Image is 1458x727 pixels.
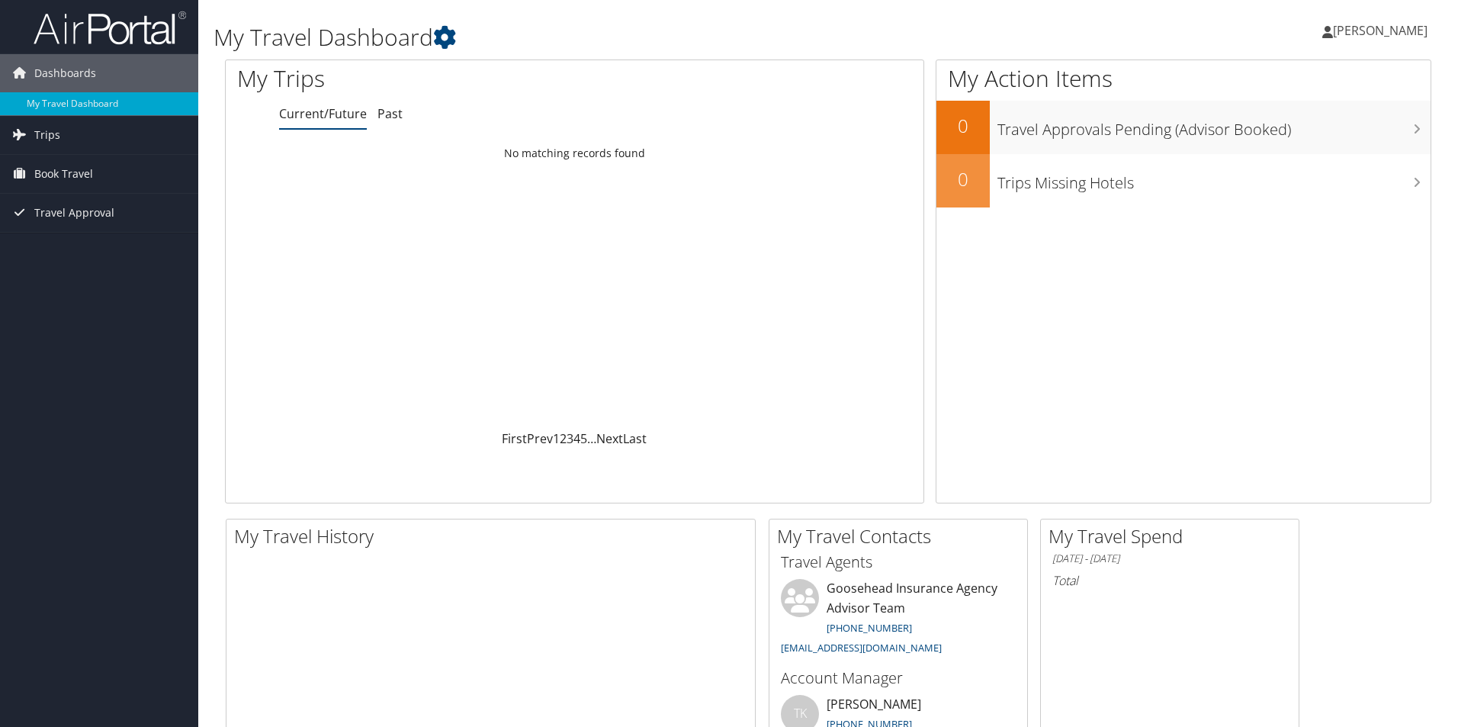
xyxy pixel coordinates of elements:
h1: My Action Items [936,63,1431,95]
h3: Trips Missing Hotels [997,165,1431,194]
span: Book Travel [34,155,93,193]
a: 0Trips Missing Hotels [936,154,1431,207]
h1: My Trips [237,63,621,95]
a: First [502,430,527,447]
a: 0Travel Approvals Pending (Advisor Booked) [936,101,1431,154]
span: [PERSON_NAME] [1333,22,1427,39]
a: 1 [553,430,560,447]
a: 3 [567,430,573,447]
h2: 0 [936,166,990,192]
span: Travel Approval [34,194,114,232]
a: 5 [580,430,587,447]
td: No matching records found [226,140,923,167]
a: Prev [527,430,553,447]
h6: [DATE] - [DATE] [1052,552,1287,566]
a: 4 [573,430,580,447]
a: Next [596,430,623,447]
a: [PERSON_NAME] [1322,8,1443,53]
a: Last [623,430,647,447]
a: 2 [560,430,567,447]
a: Past [377,105,403,122]
h3: Travel Agents [781,552,1016,573]
h2: 0 [936,113,990,139]
img: airportal-logo.png [34,10,186,46]
span: Trips [34,116,60,154]
h6: Total [1052,572,1287,589]
a: Current/Future [279,105,367,122]
a: [EMAIL_ADDRESS][DOMAIN_NAME] [781,641,942,655]
h3: Account Manager [781,667,1016,689]
li: Goosehead Insurance Agency Advisor Team [773,579,1023,661]
span: … [587,430,596,447]
h2: My Travel Contacts [777,523,1027,549]
h1: My Travel Dashboard [214,21,1033,53]
h3: Travel Approvals Pending (Advisor Booked) [997,111,1431,140]
a: [PHONE_NUMBER] [827,621,912,635]
h2: My Travel History [234,523,755,549]
span: Dashboards [34,54,96,92]
h2: My Travel Spend [1049,523,1299,549]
